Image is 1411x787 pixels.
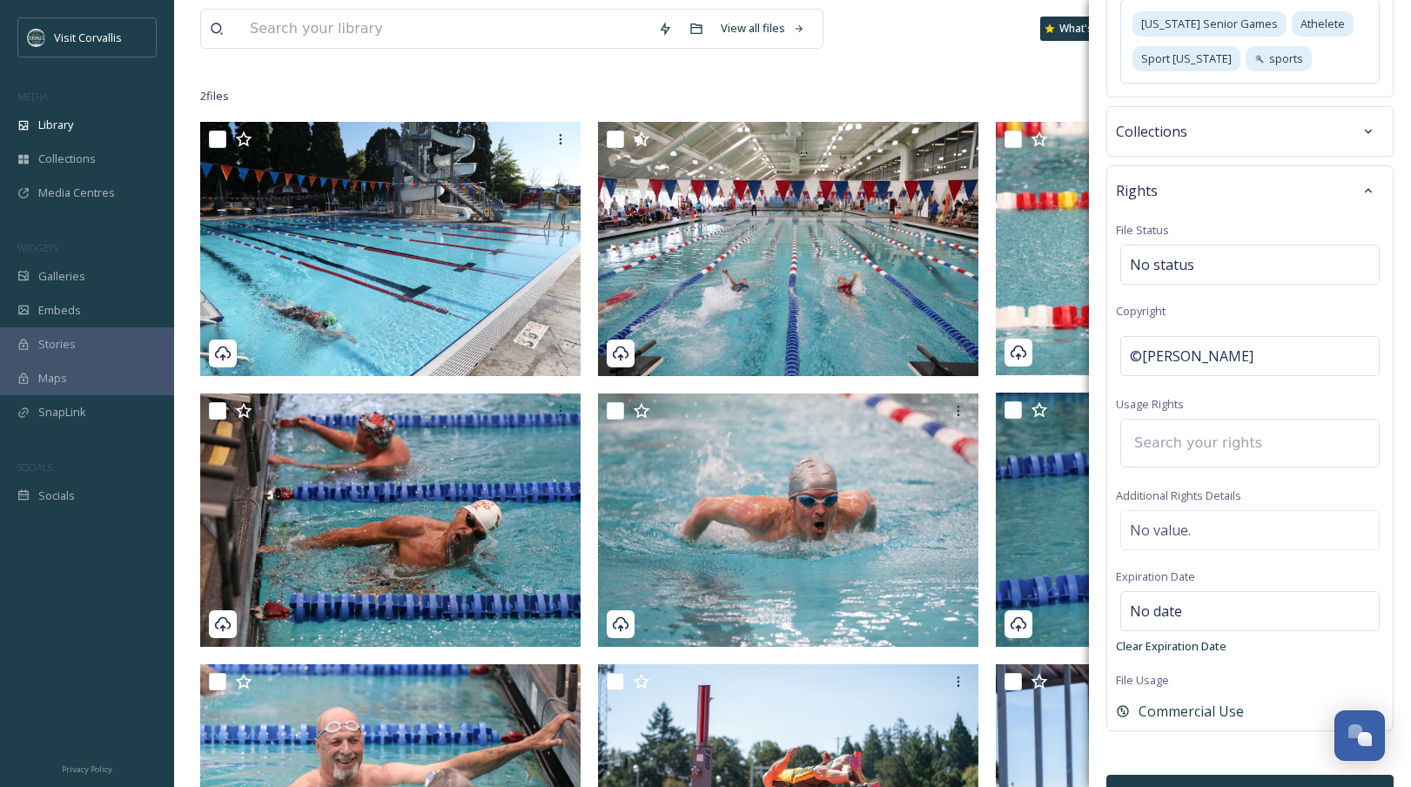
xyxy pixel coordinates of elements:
[598,393,978,647] img: Oregon Senior Games Swimming 2022 (4).jpg
[200,122,581,375] img: Oregon Senior Games Swimming 2022 (5).jpg
[17,241,57,254] span: WIDGETS
[1139,701,1244,722] span: Commercial Use
[1116,568,1195,584] span: Expiration Date
[1130,520,1191,541] span: No value.
[1116,180,1158,201] span: Rights
[1125,424,1317,462] input: Search your rights
[1116,121,1187,142] span: Collections
[1116,638,1226,654] span: Clear Expiration Date
[38,302,81,319] span: Embeds
[712,11,814,45] a: View all files
[1116,303,1166,319] span: Copyright
[28,29,45,46] img: visit-corvallis-badge-dark-blue-orange%281%29.png
[1141,50,1232,67] span: Sport [US_STATE]
[598,122,978,375] img: Oregon Senior Games Swimming 2022 (2).jpg
[38,117,73,133] span: Library
[38,488,75,504] span: Socials
[1116,222,1169,238] span: File Status
[62,757,112,778] a: Privacy Policy
[38,336,76,353] span: Stories
[1116,488,1241,503] span: Additional Rights Details
[1334,710,1385,761] button: Open Chat
[241,10,649,48] input: Search your library
[17,461,52,474] span: SOCIALS
[38,268,85,285] span: Galleries
[1116,672,1169,688] span: File Usage
[1141,16,1278,32] span: [US_STATE] Senior Games
[1130,254,1194,275] span: No status
[38,151,96,167] span: Collections
[1269,50,1303,67] span: sports
[38,404,86,420] span: SnapLink
[1116,396,1184,412] span: Usage Rights
[1130,601,1182,622] span: No date
[996,393,1376,646] img: Oregon Senior Games Swimming 2022 (1).jpg
[1300,16,1345,32] span: Athelete
[1130,346,1253,367] span: ©[PERSON_NAME]
[996,122,1376,375] img: Oregon Senior Games Swimming 2022 (6).jpg
[17,90,48,103] span: MEDIA
[200,393,581,647] img: Oregon Senior Games Swimming 2022 (3).jpg
[38,370,67,387] span: Maps
[54,30,122,45] span: Visit Corvallis
[200,88,229,104] span: 2 file s
[38,185,115,201] span: Media Centres
[1040,17,1127,41] a: What's New
[62,763,112,775] span: Privacy Policy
